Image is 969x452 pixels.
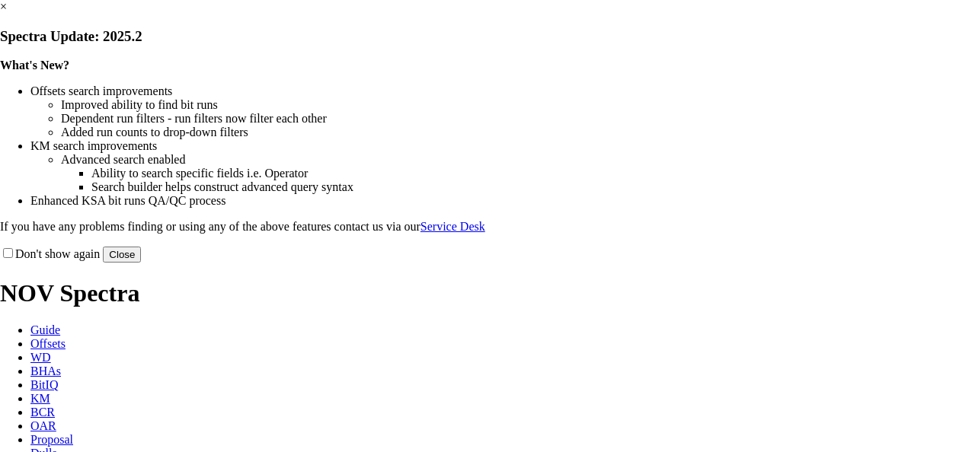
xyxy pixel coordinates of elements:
span: BHAs [30,364,61,377]
li: Ability to search specific fields i.e. Operator [91,167,969,180]
span: Guide [30,323,60,336]
span: Proposal [30,433,73,446]
li: Advanced search enabled [61,153,969,167]
input: Don't show again [3,248,13,258]
li: Enhanced KSA bit runs QA/QC process [30,194,969,208]
button: Close [103,247,141,263]
span: BCR [30,406,55,419]
span: KM [30,392,50,405]
li: Offsets search improvements [30,84,969,98]
li: KM search improvements [30,139,969,153]
span: OAR [30,419,56,432]
span: BitIQ [30,378,58,391]
li: Search builder helps construct advanced query syntax [91,180,969,194]
li: Added run counts to drop-down filters [61,126,969,139]
span: Offsets [30,337,66,350]
a: Service Desk [421,220,485,233]
span: WD [30,351,51,364]
li: Dependent run filters - run filters now filter each other [61,112,969,126]
li: Improved ability to find bit runs [61,98,969,112]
